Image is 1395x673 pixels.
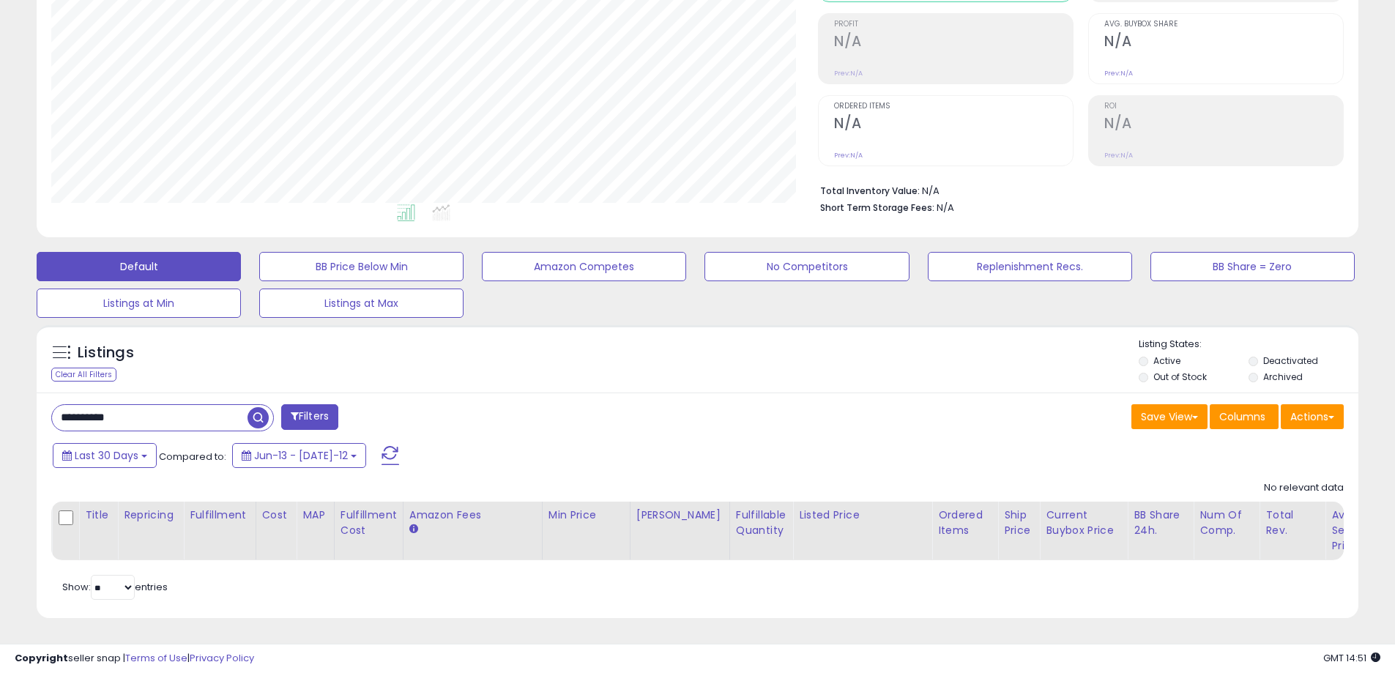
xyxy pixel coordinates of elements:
[341,507,397,538] div: Fulfillment Cost
[15,651,68,665] strong: Copyright
[1263,354,1318,367] label: Deactivated
[124,507,177,523] div: Repricing
[15,652,254,666] div: seller snap | |
[1104,151,1133,160] small: Prev: N/A
[1104,103,1343,111] span: ROI
[1153,371,1207,383] label: Out of Stock
[302,507,327,523] div: MAP
[1263,371,1303,383] label: Archived
[799,507,926,523] div: Listed Price
[232,443,366,468] button: Jun-13 - [DATE]-12
[1323,651,1380,665] span: 2025-08-12 14:51 GMT
[78,343,134,363] h5: Listings
[834,69,863,78] small: Prev: N/A
[636,507,723,523] div: [PERSON_NAME]
[281,404,338,430] button: Filters
[1004,507,1033,538] div: Ship Price
[1331,507,1385,554] div: Avg Selling Price
[62,580,168,594] span: Show: entries
[53,443,157,468] button: Last 30 Days
[1104,21,1343,29] span: Avg. Buybox Share
[1199,507,1253,538] div: Num of Comp.
[51,368,116,382] div: Clear All Filters
[1219,409,1265,424] span: Columns
[820,201,934,214] b: Short Term Storage Fees:
[834,21,1073,29] span: Profit
[1131,404,1208,429] button: Save View
[1153,354,1180,367] label: Active
[834,151,863,160] small: Prev: N/A
[1150,252,1355,281] button: BB Share = Zero
[820,181,1333,198] li: N/A
[37,252,241,281] button: Default
[938,507,992,538] div: Ordered Items
[1104,115,1343,135] h2: N/A
[125,651,187,665] a: Terms of Use
[834,115,1073,135] h2: N/A
[834,103,1073,111] span: Ordered Items
[85,507,111,523] div: Title
[254,448,348,463] span: Jun-13 - [DATE]-12
[928,252,1132,281] button: Replenishment Recs.
[259,252,464,281] button: BB Price Below Min
[1104,69,1133,78] small: Prev: N/A
[1046,507,1121,538] div: Current Buybox Price
[1104,33,1343,53] h2: N/A
[704,252,909,281] button: No Competitors
[820,185,920,197] b: Total Inventory Value:
[262,507,291,523] div: Cost
[1265,507,1319,538] div: Total Rev.
[1264,481,1344,495] div: No relevant data
[75,448,138,463] span: Last 30 Days
[1210,404,1279,429] button: Columns
[159,450,226,464] span: Compared to:
[1281,404,1344,429] button: Actions
[834,33,1073,53] h2: N/A
[37,289,241,318] button: Listings at Min
[190,651,254,665] a: Privacy Policy
[1134,507,1187,538] div: BB Share 24h.
[259,289,464,318] button: Listings at Max
[937,201,954,215] span: N/A
[736,507,786,538] div: Fulfillable Quantity
[409,523,418,536] small: Amazon Fees.
[1139,338,1358,352] p: Listing States:
[190,507,249,523] div: Fulfillment
[482,252,686,281] button: Amazon Competes
[409,507,536,523] div: Amazon Fees
[548,507,624,523] div: Min Price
